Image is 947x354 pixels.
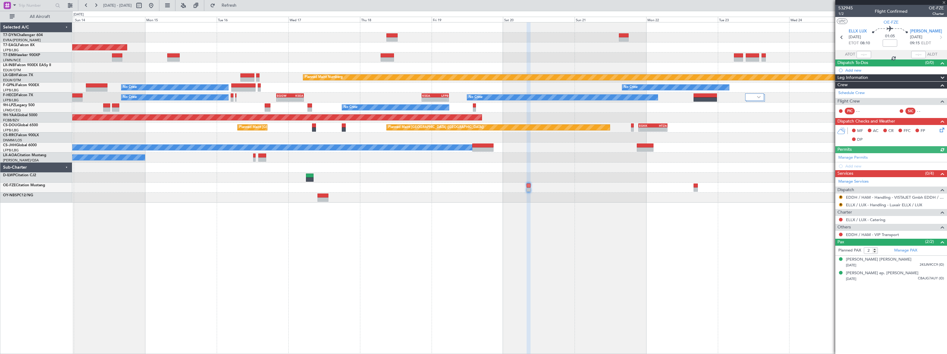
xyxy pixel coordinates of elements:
span: OE-FZE [3,184,16,187]
div: - [290,98,303,101]
span: AC [873,128,878,134]
div: Thu 18 [360,17,432,22]
a: EDDH / HAM - VIP Transport [846,232,899,237]
input: Trip Number [19,1,53,10]
a: ELLX / LUX - Catering [846,217,885,222]
span: ATOT [845,52,855,58]
a: EDLW/DTM [3,78,21,83]
a: F-GPNJFalcon 900EX [3,83,39,87]
div: - [277,98,290,101]
a: OY-NBSPC12/NG [3,194,33,197]
div: No Crew [344,103,358,112]
img: arrow-gray.svg [757,96,761,98]
span: (0/4) [925,170,934,177]
a: Manage PAX [894,248,917,254]
div: - [639,128,653,131]
span: 243JN9CC9 (ID) [920,262,944,268]
div: Wed 24 [789,17,861,22]
span: CS-DOU [3,123,17,127]
div: SIC [905,108,915,114]
div: Mon 22 [646,17,718,22]
a: 9H-YAAGlobal 5000 [3,113,37,117]
div: EGKK [639,124,653,127]
div: No Crew [123,83,137,92]
span: CBAJG7AUY (ID) [918,276,944,281]
a: F-HECDFalcon 7X [3,93,33,97]
div: Sun 14 [74,17,145,22]
span: Pax [837,239,844,246]
span: LX-INB [3,63,15,67]
label: Planned PAX [838,248,861,254]
span: Charter [837,209,852,216]
a: EDLW/DTM [3,68,21,72]
span: 01:05 [885,33,895,39]
div: Sun 21 [575,17,646,22]
a: LFPB/LBG [3,98,19,103]
span: [DATE] [849,34,861,40]
div: - [653,128,667,131]
span: LX-GBH [3,73,16,77]
span: MF [857,128,863,134]
div: Tue 23 [718,17,789,22]
span: T7-DYN [3,33,17,37]
span: (2/2) [925,238,934,245]
span: OE-FZE [929,5,944,11]
span: 9H-YAA [3,113,17,117]
span: OY-NBS [3,194,17,197]
a: LFPB/LBG [3,128,19,133]
div: Mon 15 [145,17,217,22]
a: DNMM/LOS [3,138,22,143]
div: No Crew [469,93,483,102]
div: Planned Maint Nurnberg [305,73,343,82]
span: D-ILWP [3,174,15,177]
span: ELDT [921,40,931,46]
span: Flight Crew [837,98,860,105]
a: CS-RRCFalcon 900LX [3,133,39,137]
button: R [839,203,843,207]
span: 9H-LPZ [3,103,15,107]
span: CR [888,128,894,134]
a: EVRA/[PERSON_NAME] [3,38,41,42]
div: Planned Maint [GEOGRAPHIC_DATA] ([GEOGRAPHIC_DATA]) [239,123,335,132]
span: OE-FZE [884,19,899,25]
span: [DATE] [910,34,922,40]
a: D-ILWPCitation CJ2 [3,174,36,177]
a: Schedule Crew [838,90,865,96]
span: F-HECD [3,93,16,97]
a: LFMD/CEQ [3,108,21,113]
div: - - [856,108,870,114]
span: 08:10 [860,40,870,46]
div: - [435,98,448,101]
span: ETOT [849,40,859,46]
div: No Crew [624,83,638,92]
a: LX-INBFalcon 900EX EASy II [3,63,51,67]
span: 532945 [838,5,853,11]
a: LFMN/NCE [3,58,21,62]
a: LFPB/LBG [3,88,19,93]
div: HTZA [653,124,667,127]
span: Crew [837,82,848,89]
div: [PERSON_NAME] [PERSON_NAME] [846,257,911,263]
a: ELLX / LUX - Handling - Luxair ELLX / LUX [846,202,922,207]
div: Sat 20 [503,17,575,22]
div: KSEA [422,94,435,97]
span: 1/2 [838,11,853,16]
div: [PERSON_NAME] ep. [PERSON_NAME] [846,270,918,276]
a: Manage Services [838,179,869,185]
button: All Aircraft [7,12,66,22]
a: CS-DOUGlobal 6500 [3,123,38,127]
a: LX-AOACitation Mustang [3,153,46,157]
span: DP [857,137,863,143]
span: Others [837,224,851,231]
a: T7-EMIHawker 900XP [3,53,40,57]
a: T7-DYNChallenger 604 [3,33,43,37]
span: Refresh [216,3,242,8]
span: [DATE] [846,277,856,281]
span: FP [921,128,925,134]
a: EDDH / HAM - Handling - VISTAJET Gmbh EDDH / HAM [846,195,944,200]
div: [DATE] [73,12,84,17]
span: (0/0) [925,59,934,66]
div: Tue 16 [217,17,288,22]
span: Charter [929,11,944,16]
button: R [839,195,843,199]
